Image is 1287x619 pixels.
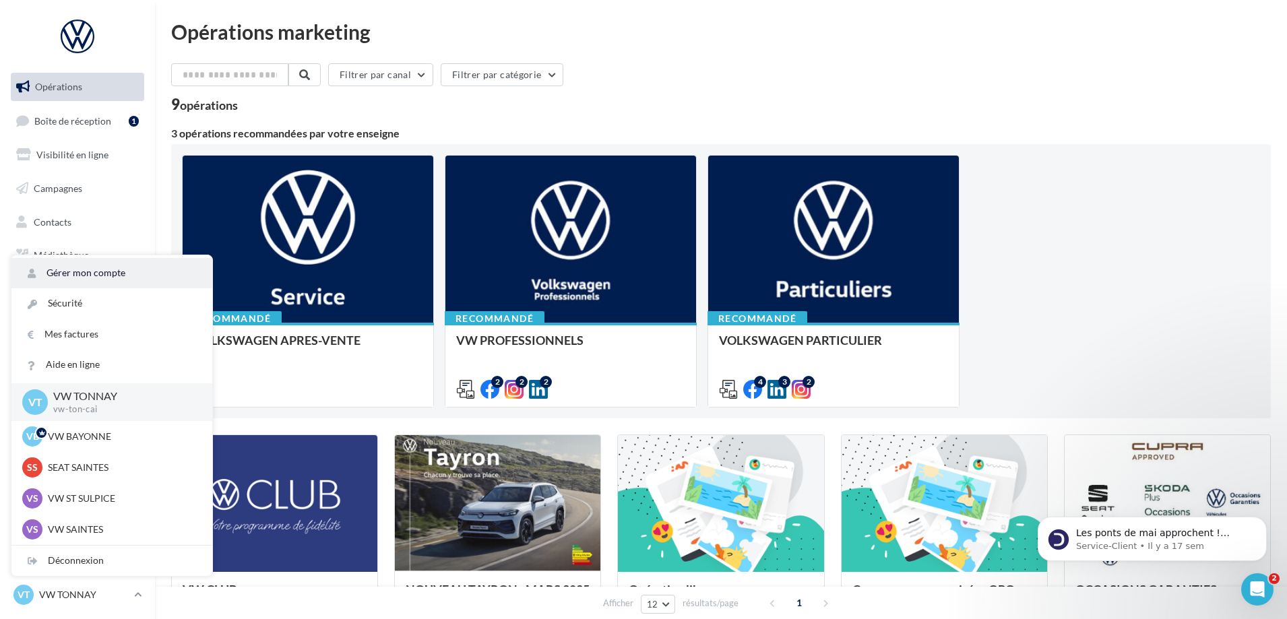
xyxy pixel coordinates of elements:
[48,461,196,474] p: SEAT SAINTES
[491,376,503,388] div: 2
[778,376,790,388] div: 3
[540,376,552,388] div: 2
[28,394,42,410] span: VT
[515,376,528,388] div: 2
[641,595,675,614] button: 12
[11,288,212,319] a: Sécurité
[456,333,584,348] span: VW PROFESSIONNELS
[36,149,108,160] span: Visibilité en ligne
[34,115,111,126] span: Boîte de réception
[1241,573,1274,606] iframe: Intercom live chat
[8,141,147,169] a: Visibilité en ligne
[182,311,282,326] div: Recommandé
[852,582,1015,597] span: Campagnes sponsorisées OPO
[48,492,196,505] p: VW ST SULPICE
[183,582,237,597] span: VW CLUB
[34,249,89,261] span: Médiathèque
[48,523,196,536] p: VW SAINTES
[754,376,766,388] div: 4
[180,99,238,111] div: opérations
[11,258,212,288] a: Gérer mon compte
[11,582,144,608] a: VT VW TONNAY
[48,430,196,443] p: VW BAYONNE
[8,241,147,269] a: Médiathèque
[719,333,882,348] span: VOLKSWAGEN PARTICULIER
[171,22,1271,42] div: Opérations marketing
[26,523,38,536] span: VS
[171,128,1271,139] div: 3 opérations recommandées par votre enseigne
[647,599,658,610] span: 12
[39,588,129,601] p: VW TONNAY
[8,275,147,303] a: Calendrier
[708,311,807,326] div: Recommandé
[683,597,739,610] span: résultats/page
[193,333,360,348] span: VOLKSWAGEN APRES-VENTE
[8,353,147,393] a: Campagnes DataOnDemand
[8,208,147,236] a: Contacts
[53,403,191,416] p: vw-ton-cai
[8,174,147,203] a: Campagnes
[1017,488,1287,583] iframe: Intercom notifications message
[26,430,39,443] span: VB
[11,546,212,576] div: Déconnexion
[34,216,71,227] span: Contacts
[11,350,212,380] a: Aide en ligne
[803,376,815,388] div: 2
[8,73,147,101] a: Opérations
[129,116,139,127] div: 1
[11,319,212,350] a: Mes factures
[788,592,810,614] span: 1
[8,308,147,348] a: PLV et print personnalisable
[603,597,633,610] span: Afficher
[35,81,82,92] span: Opérations
[445,311,544,326] div: Recommandé
[34,183,82,194] span: Campagnes
[1269,573,1280,584] span: 2
[171,97,238,112] div: 9
[328,63,433,86] button: Filtrer par canal
[53,389,191,404] p: VW TONNAY
[8,106,147,135] a: Boîte de réception1
[629,582,711,597] span: Opération libre
[18,588,30,601] span: VT
[441,63,563,86] button: Filtrer par catégorie
[27,461,38,474] span: SS
[26,492,38,505] span: VS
